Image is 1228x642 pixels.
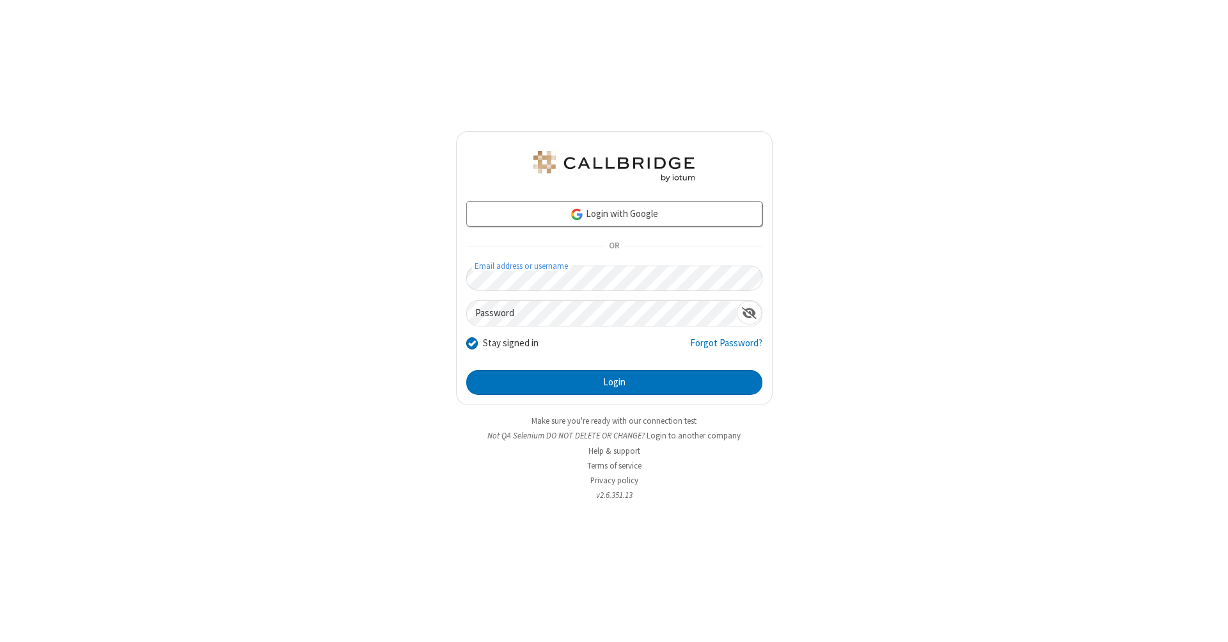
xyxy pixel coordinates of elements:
li: v2.6.351.13 [456,489,773,501]
a: Make sure you're ready with our connection test [531,415,697,426]
label: Stay signed in [483,336,539,351]
a: Help & support [588,445,640,456]
img: QA Selenium DO NOT DELETE OR CHANGE [531,151,697,182]
div: Show password [737,301,762,325]
img: google-icon.png [570,207,584,221]
span: OR [604,237,624,255]
a: Terms of service [587,460,642,471]
input: Email address or username [466,266,762,291]
a: Privacy policy [590,475,638,486]
a: Login with Google [466,201,762,227]
button: Login [466,370,762,396]
a: Forgot Password? [690,336,762,360]
button: Login to another company [647,429,741,442]
input: Password [467,301,737,326]
li: Not QA Selenium DO NOT DELETE OR CHANGE? [456,429,773,442]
